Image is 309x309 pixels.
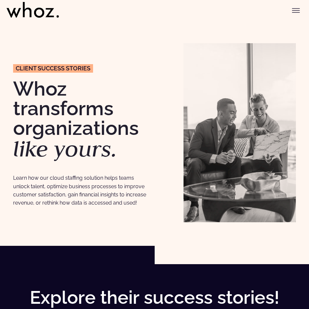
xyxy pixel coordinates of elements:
button: Toggle menu [289,4,302,17]
h2: Explore their success stories! [13,288,296,308]
em: like yours. [13,134,117,163]
p: Learn how our cloud staffing solution helps teams unlock talent, optimize business processes to i... [13,174,148,207]
img: Clients Whoz [183,43,296,222]
span: CLIENT success stories [16,65,90,71]
h1: Whoz transforms organizations [13,79,148,160]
